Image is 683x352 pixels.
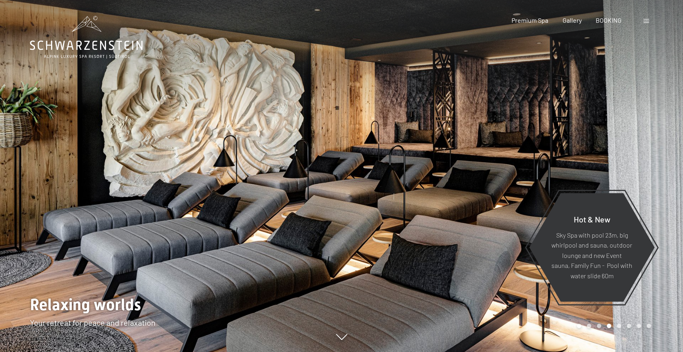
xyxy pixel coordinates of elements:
div: Carousel Page 2 [587,324,591,328]
div: Carousel Page 6 [627,324,631,328]
a: BOOKING [596,16,622,24]
div: Carousel Pagination [574,324,651,328]
a: Premium Spa [512,16,548,24]
a: Hot & New Sky Spa with pool 23m, big whirlpool and sauna, outdoor lounge and new Event sauna, Fam... [529,193,655,302]
p: Sky Spa with pool 23m, big whirlpool and sauna, outdoor lounge and new Event sauna, Family Fun - ... [549,230,635,281]
div: Carousel Page 7 [637,324,641,328]
div: Carousel Page 4 (Current Slide) [607,324,611,328]
div: Carousel Page 1 [577,324,581,328]
a: Gallery [563,16,582,24]
div: Carousel Page 3 [597,324,601,328]
div: Carousel Page 5 [617,324,621,328]
div: Carousel Page 8 [647,324,651,328]
span: Hot & New [574,214,610,224]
